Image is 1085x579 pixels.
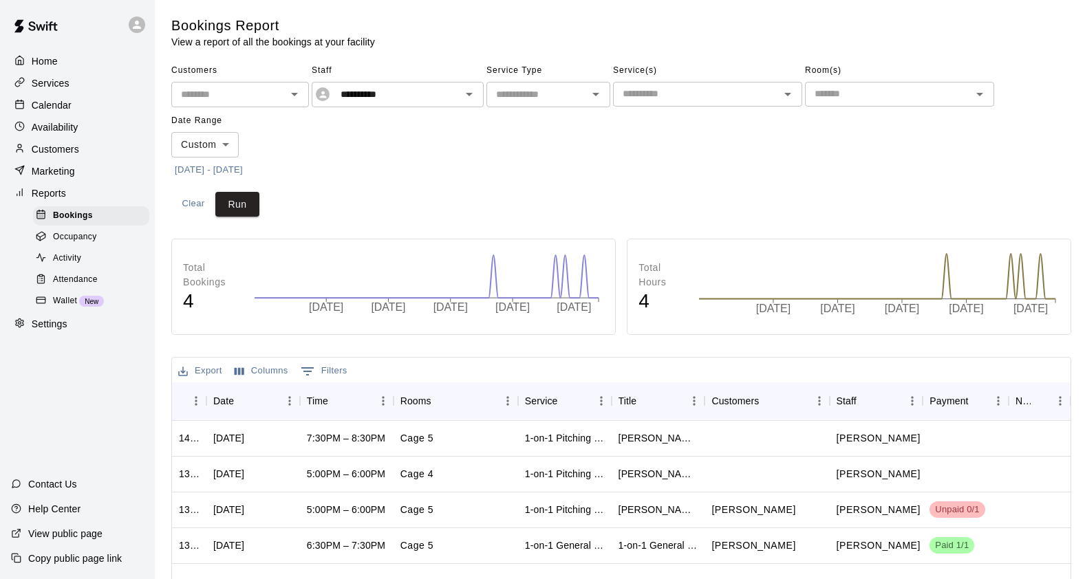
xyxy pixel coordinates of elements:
span: Service(s) [613,60,802,82]
span: Date Range [171,110,292,132]
div: Kade O’Bannon [619,431,698,445]
tspan: [DATE] [820,303,855,314]
a: Attendance [33,270,155,291]
div: Rooms [400,382,431,420]
div: Sun, Sep 07, 2025 [213,431,244,445]
p: Services [32,76,69,90]
div: Date [206,382,300,420]
button: Menu [186,391,206,411]
div: Title [612,382,705,420]
tspan: [DATE] [885,303,919,314]
div: Attendance [33,270,149,289]
p: Kyle Brown [837,503,921,517]
div: 1385438 [179,503,200,516]
tspan: [DATE] [496,301,530,313]
p: Contact Us [28,477,77,491]
div: Custom [171,132,239,157]
p: Reports [32,186,66,200]
p: Cage 5 [400,538,434,553]
div: Reports [11,183,144,204]
tspan: [DATE] [949,303,983,314]
span: Staff [312,60,484,82]
div: 1-on-1 Pitching Lesson [525,467,605,481]
h5: Bookings Report [171,17,375,35]
span: Customers [171,60,309,82]
div: 1-on-1 Pitching Lesson [525,503,605,516]
p: Kyle Brown [837,431,921,446]
h4: 4 [638,289,685,314]
a: Occupancy [33,226,155,248]
button: Show filters [297,360,351,382]
div: 1400784 [179,431,200,445]
div: Customers [705,382,829,420]
button: Menu [497,391,518,411]
tspan: [DATE] [558,301,592,313]
button: Sort [179,391,198,411]
p: Cage 5 [400,503,434,517]
button: Sort [558,391,577,411]
div: Tue, Sep 02, 2025 [213,538,244,552]
div: Bookings [33,206,149,226]
button: Export [175,360,226,382]
a: WalletNew [33,291,155,312]
a: Calendar [11,95,144,116]
tspan: [DATE] [309,301,343,313]
span: Room(s) [805,60,994,82]
span: Wallet [53,294,77,308]
div: Time [307,382,328,420]
p: Cage 4 [400,467,434,481]
div: Date [213,382,234,420]
button: Sort [759,391,778,411]
a: Services [11,73,144,94]
div: 5:00PM – 6:00PM [307,503,385,516]
p: Chase Tate [711,538,795,553]
tspan: [DATE] [434,301,469,313]
div: Home [11,51,144,72]
button: Menu [988,391,1009,411]
span: Service Type [486,60,610,82]
button: [DATE] - [DATE] [171,160,246,181]
a: Marketing [11,161,144,182]
div: 1-on-1 Pitching Lesson [525,431,605,445]
span: Activity [53,252,81,265]
button: Select columns [231,360,292,382]
p: Availability [32,120,78,134]
span: Attendance [53,273,98,287]
div: Notes [1016,382,1031,420]
span: Paid 1/1 [930,539,974,552]
div: Customers [711,382,759,420]
p: Home [32,54,58,68]
div: Notes [1009,382,1071,420]
button: Open [586,85,605,104]
div: 6:30PM – 7:30PM [307,538,385,552]
button: Sort [969,391,988,411]
button: Run [215,192,259,217]
button: Menu [809,391,830,411]
div: WalletNew [33,292,149,311]
button: Open [460,85,479,104]
button: Sort [431,391,451,411]
button: Open [778,85,797,104]
div: Staff [830,382,923,420]
div: Kade Watring [619,503,698,516]
div: 5:00PM – 6:00PM [307,467,385,481]
p: View public page [28,527,103,540]
div: 1390263 [179,467,200,481]
div: ID [172,382,206,420]
button: Sort [234,391,253,411]
div: Payment [930,382,968,420]
p: View a report of all the bookings at your facility [171,35,375,49]
p: Copy public page link [28,551,122,565]
div: Staff [837,382,857,420]
p: Customers [32,142,79,156]
div: Availability [11,117,144,138]
tspan: [DATE] [372,301,406,313]
div: Customers [11,139,144,160]
div: Thu, Sep 04, 2025 [213,467,244,481]
button: Open [285,85,304,104]
button: Sort [328,391,347,411]
button: Menu [902,391,923,411]
p: Kyle Brown [837,467,921,481]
